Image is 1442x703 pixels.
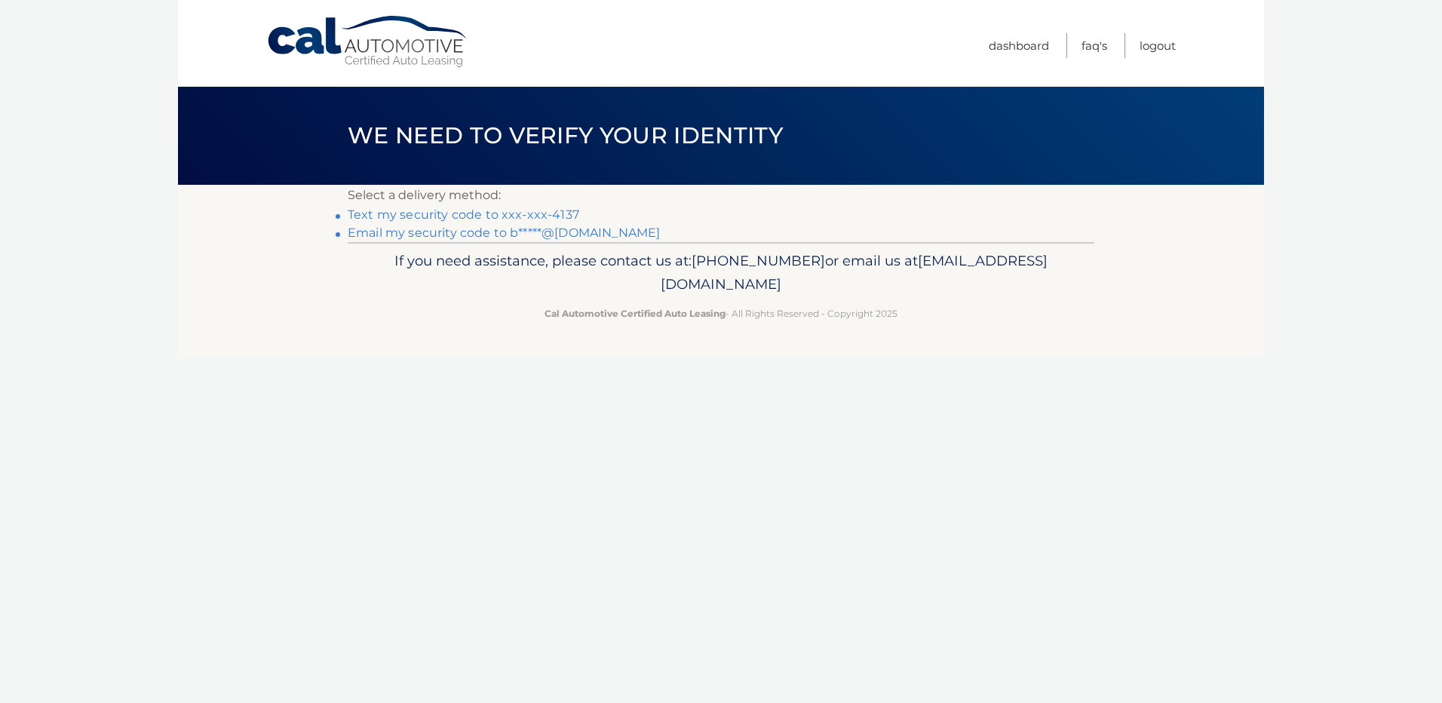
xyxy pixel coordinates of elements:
a: Cal Automotive [266,15,470,69]
p: - All Rights Reserved - Copyright 2025 [357,305,1085,321]
span: We need to verify your identity [348,121,783,149]
strong: Cal Automotive Certified Auto Leasing [545,308,726,319]
a: FAQ's [1081,33,1107,58]
a: Email my security code to b*****@[DOMAIN_NAME] [348,226,660,240]
a: Logout [1140,33,1176,58]
a: Text my security code to xxx-xxx-4137 [348,207,579,222]
p: Select a delivery method: [348,185,1094,206]
span: [PHONE_NUMBER] [692,252,825,269]
a: Dashboard [989,33,1049,58]
p: If you need assistance, please contact us at: or email us at [357,249,1085,297]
